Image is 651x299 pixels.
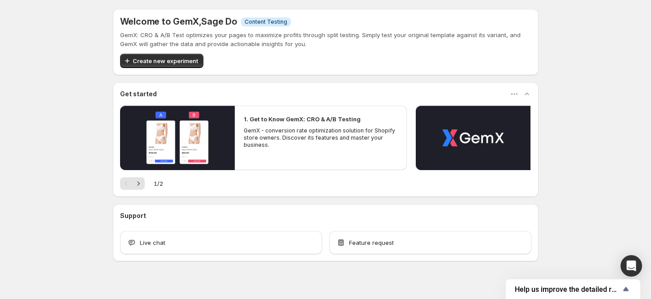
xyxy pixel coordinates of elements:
span: 1 / 2 [154,179,163,188]
span: Live chat [140,238,165,247]
button: Play video [120,106,235,170]
span: Feature request [349,238,394,247]
span: , Sage Do [199,16,237,27]
nav: Pagination [120,177,145,190]
button: Play video [416,106,530,170]
span: Create new experiment [133,56,198,65]
button: Next [132,177,145,190]
p: GemX: CRO & A/B Test optimizes your pages to maximize profits through split testing. Simply test ... [120,30,531,48]
h3: Get started [120,90,157,98]
button: Create new experiment [120,54,203,68]
span: Help us improve the detailed report for A/B campaigns [515,285,621,294]
span: Content Testing [245,18,287,26]
div: Open Intercom Messenger [621,255,642,277]
p: GemX - conversion rate optimization solution for Shopify store owners. Discover its features and ... [244,127,398,149]
h5: Welcome to GemX [120,16,237,27]
h2: 1. Get to Know GemX: CRO & A/B Testing [244,115,361,124]
button: Show survey - Help us improve the detailed report for A/B campaigns [515,284,631,295]
h3: Support [120,211,146,220]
